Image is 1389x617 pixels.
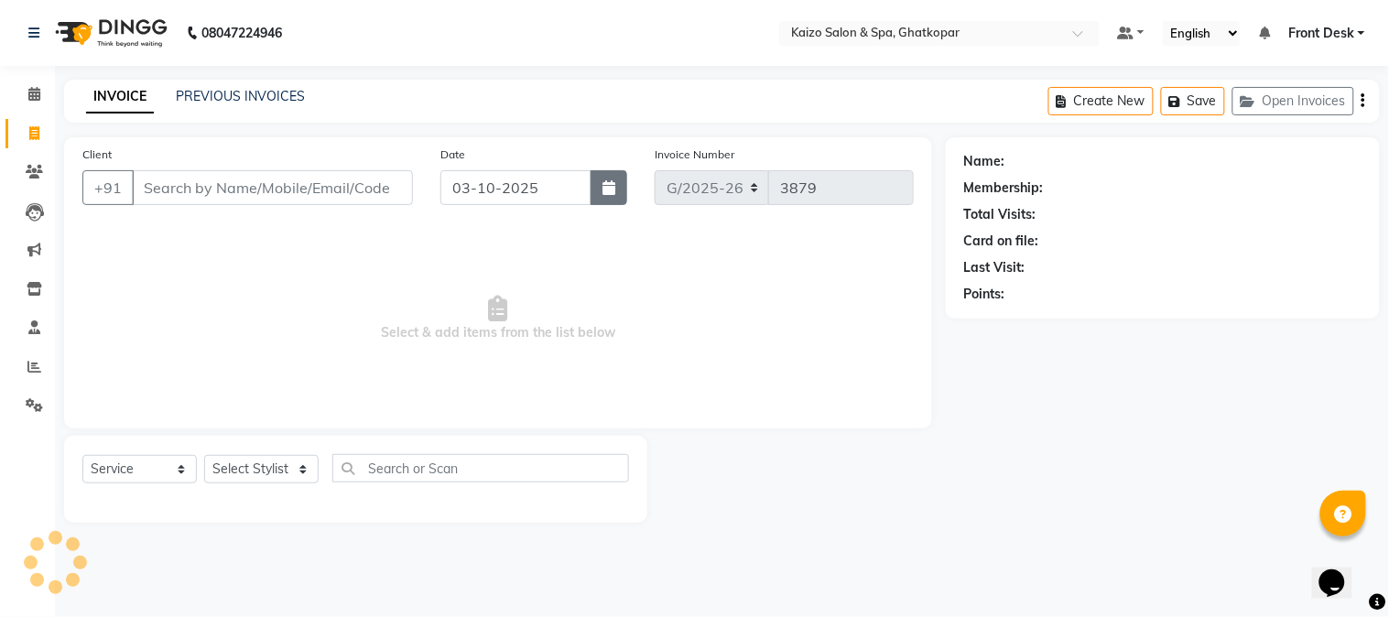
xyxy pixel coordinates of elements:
[1048,87,1154,115] button: Create New
[1161,87,1225,115] button: Save
[82,146,112,163] label: Client
[332,454,629,482] input: Search or Scan
[176,88,305,104] a: PREVIOUS INVOICES
[440,146,465,163] label: Date
[132,170,413,205] input: Search by Name/Mobile/Email/Code
[964,232,1039,251] div: Card on file:
[964,179,1044,198] div: Membership:
[964,205,1036,224] div: Total Visits:
[964,285,1005,304] div: Points:
[964,152,1005,171] div: Name:
[47,7,172,59] img: logo
[82,227,914,410] span: Select & add items from the list below
[1312,544,1371,599] iframe: chat widget
[82,170,134,205] button: +91
[1288,24,1354,43] span: Front Desk
[1232,87,1354,115] button: Open Invoices
[655,146,734,163] label: Invoice Number
[86,81,154,114] a: INVOICE
[201,7,282,59] b: 08047224946
[964,258,1025,277] div: Last Visit:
